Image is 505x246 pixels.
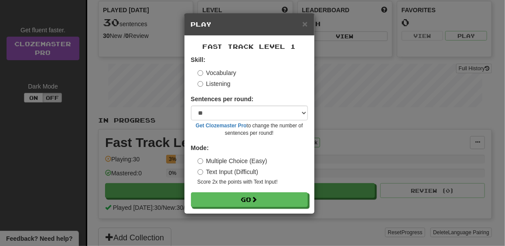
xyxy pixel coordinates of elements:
[191,56,205,63] strong: Skill:
[198,68,236,77] label: Vocabulary
[198,157,267,165] label: Multiple Choice (Easy)
[198,167,259,176] label: Text Input (Difficult)
[191,95,254,103] label: Sentences per round:
[198,79,231,88] label: Listening
[198,81,203,87] input: Listening
[196,123,247,129] a: Get Clozemaster Pro
[191,20,308,29] h5: Play
[302,19,307,29] span: ×
[191,122,308,137] small: to change the number of sentences per round!
[198,70,203,76] input: Vocabulary
[198,178,308,186] small: Score 2x the points with Text Input !
[203,43,296,50] span: Fast Track Level 1
[198,158,203,164] input: Multiple Choice (Easy)
[302,19,307,28] button: Close
[191,192,308,207] button: Go
[191,144,209,151] strong: Mode:
[198,169,203,175] input: Text Input (Difficult)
